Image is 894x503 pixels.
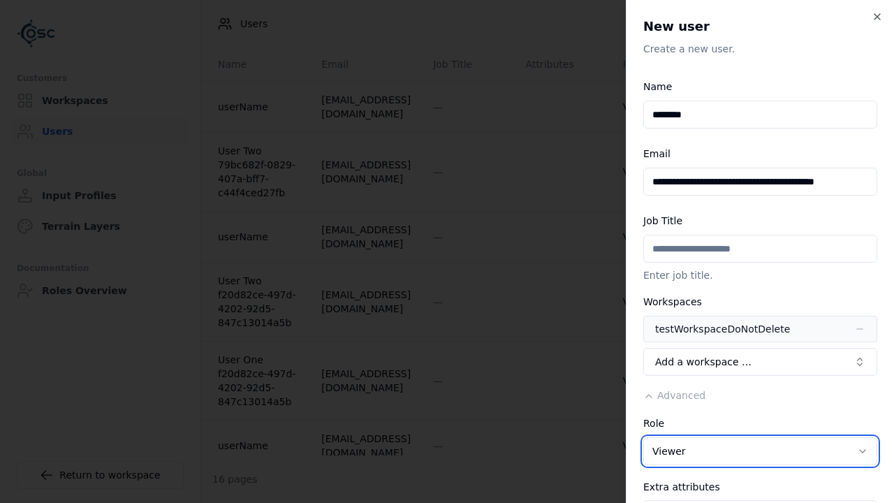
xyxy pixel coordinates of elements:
[643,81,672,92] label: Name
[655,355,752,369] span: Add a workspace …
[643,296,702,307] label: Workspaces
[643,268,877,282] p: Enter job title.
[643,215,682,226] label: Job Title
[643,418,664,429] label: Role
[643,388,705,402] button: Advanced
[643,482,877,492] div: Extra attributes
[643,42,877,56] p: Create a new user.
[643,17,877,36] h2: New user
[655,322,790,336] div: testWorkspaceDoNotDelete
[657,390,705,401] span: Advanced
[643,148,670,159] label: Email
